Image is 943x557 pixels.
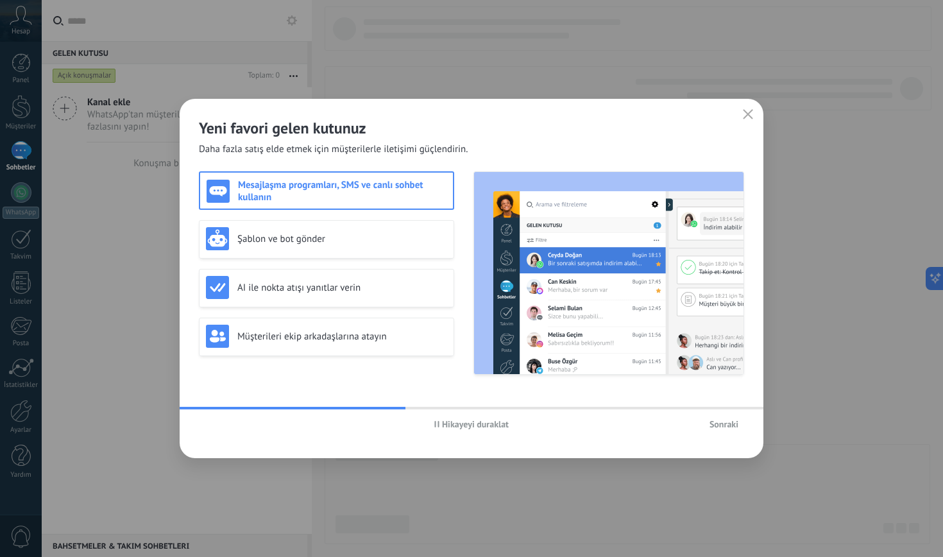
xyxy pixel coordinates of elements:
button: Hikayeyi duraklat [429,415,514,434]
h3: AI ile nokta atışı yanıtlar verin [237,282,447,294]
span: Hikayeyi duraklat [442,420,509,429]
span: Sonraki [709,420,738,429]
h2: Yeni favori gelen kutunuz [199,118,744,138]
h3: Şablon ve bot gönder [237,233,447,245]
h3: Mesajlaşma programları, SMS ve canlı sohbet kullanın [238,179,446,203]
span: Daha fazla satış elde etmek için müşterilerle iletişimi güçlendirin. [199,143,468,156]
h3: Müşterileri ekip arkadaşlarına atayın [237,330,447,343]
button: Sonraki [704,415,744,434]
